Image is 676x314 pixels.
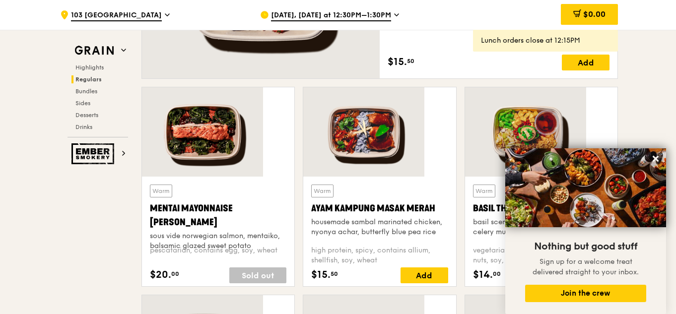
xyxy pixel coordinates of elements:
span: [DATE], [DATE] at 12:30PM–1:30PM [271,10,391,21]
div: Sold out [229,267,286,283]
div: Add [562,55,609,70]
img: Ember Smokery web logo [71,143,117,164]
img: DSC07876-Edit02-Large.jpeg [505,148,666,227]
div: Warm [311,185,334,197]
div: Basil Thunder Tea Rice [473,201,609,215]
div: Lunch orders close at 12:15PM [481,36,610,46]
span: 103 [GEOGRAPHIC_DATA] [71,10,162,21]
span: $0.00 [583,9,606,19]
div: Warm [473,185,495,197]
button: Close [648,151,664,167]
div: housemade sambal marinated chicken, nyonya achar, butterfly blue pea rice [311,217,448,237]
span: Sides [75,100,90,107]
div: Warm [150,185,172,197]
span: $15. [388,55,407,69]
span: $20. [150,267,171,282]
span: 50 [331,270,338,278]
span: Drinks [75,124,92,130]
span: $15. [311,267,331,282]
span: Highlights [75,64,104,71]
span: Regulars [75,76,102,83]
button: Join the crew [525,285,646,302]
div: Mentai Mayonnaise [PERSON_NAME] [150,201,286,229]
span: Nothing but good stuff [534,241,637,252]
div: Ayam Kampung Masak Merah [311,201,448,215]
span: 00 [493,270,501,278]
span: 00 [171,270,179,278]
div: Add [401,267,448,283]
span: 50 [407,57,414,65]
div: pescatarian, contains egg, soy, wheat [150,246,286,259]
span: Desserts [75,112,98,119]
span: Sign up for a welcome treat delivered straight to your inbox. [533,257,639,276]
span: $14. [473,267,493,282]
div: high protein, spicy, contains allium, shellfish, soy, wheat [311,246,448,259]
img: Grain web logo [71,42,117,60]
div: basil scented multigrain rice, braised celery mushroom cabbage, hanjuku egg [473,217,609,237]
span: Bundles [75,88,97,95]
div: sous vide norwegian salmon, mentaiko, balsamic glazed sweet potato [150,231,286,251]
div: vegetarian, contains allium, barley, egg, nuts, soy, wheat [473,246,609,259]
